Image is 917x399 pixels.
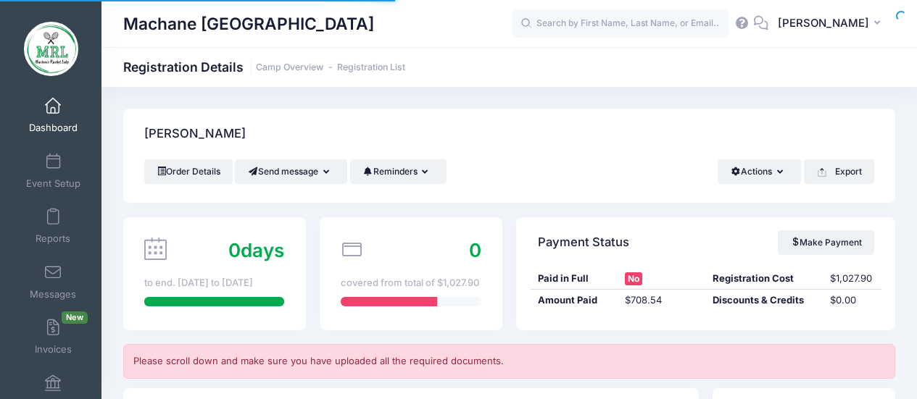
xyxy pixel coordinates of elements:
[35,344,72,356] span: Invoices
[36,233,70,245] span: Reports
[341,276,481,290] div: covered from total of $1,027.90
[256,62,323,73] a: Camp Overview
[19,256,88,307] a: Messages
[228,239,241,261] span: 0
[531,272,618,286] div: Paid in Full
[337,62,405,73] a: Registration List
[768,7,895,41] button: [PERSON_NAME]
[62,311,88,324] span: New
[625,272,642,285] span: No
[144,276,284,290] div: to end. [DATE] to [DATE]
[123,7,374,41] h1: Machane [GEOGRAPHIC_DATA]
[19,90,88,140] a: Dashboard
[531,293,618,308] div: Amount Paid
[123,344,895,379] div: Please scroll down and make sure you have uploaded all the required documents.
[706,272,823,286] div: Registration Cost
[778,15,869,31] span: [PERSON_NAME]
[24,22,78,76] img: Machane Racket Lake
[228,236,284,264] div: days
[538,222,629,263] h4: Payment Status
[144,159,233,184] a: Order Details
[19,146,88,196] a: Event Setup
[706,293,823,308] div: Discounts & Credits
[823,272,881,286] div: $1,027.90
[235,159,347,184] button: Send message
[144,114,246,155] h4: [PERSON_NAME]
[804,159,874,184] button: Export
[512,9,729,38] input: Search by First Name, Last Name, or Email...
[618,293,706,308] div: $708.54
[823,293,881,308] div: $0.00
[469,239,481,261] span: 0
[123,59,405,75] h1: Registration Details
[778,230,874,255] a: Make Payment
[26,177,80,190] span: Event Setup
[718,159,801,184] button: Actions
[29,122,78,135] span: Dashboard
[19,201,88,251] a: Reports
[350,159,447,184] button: Reminders
[30,288,76,301] span: Messages
[19,311,88,362] a: InvoicesNew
